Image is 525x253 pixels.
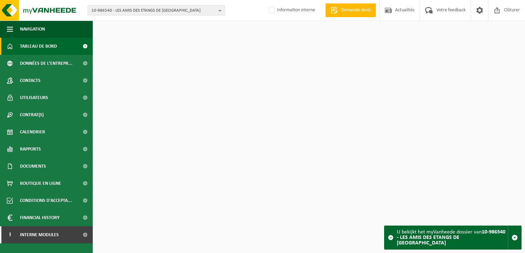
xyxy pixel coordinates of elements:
span: Contrat(s) [20,106,44,123]
span: Interne modules [20,226,59,243]
span: Financial History [20,209,59,226]
span: Rapports [20,141,41,158]
span: Documents [20,158,46,175]
div: U bekijkt het myVanheede dossier van [397,226,508,249]
span: Demande devis [339,7,372,14]
span: 10-986540 - LES AMIS DES ETANGS DE [GEOGRAPHIC_DATA] [91,5,216,16]
span: Utilisateurs [20,89,48,106]
span: Données de l'entrepr... [20,55,72,72]
span: Tableau de bord [20,38,57,55]
span: Boutique en ligne [20,175,61,192]
span: Calendrier [20,123,45,141]
button: 10-986540 - LES AMIS DES ETANGS DE [GEOGRAPHIC_DATA] [88,5,225,15]
strong: 10-986540 - LES AMIS DES ETANGS DE [GEOGRAPHIC_DATA] [397,229,505,246]
span: Conditions d'accepta... [20,192,72,209]
span: Navigation [20,21,45,38]
span: I [7,226,13,243]
span: Contacts [20,72,41,89]
label: Information interne [267,5,315,15]
a: Demande devis [325,3,376,17]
